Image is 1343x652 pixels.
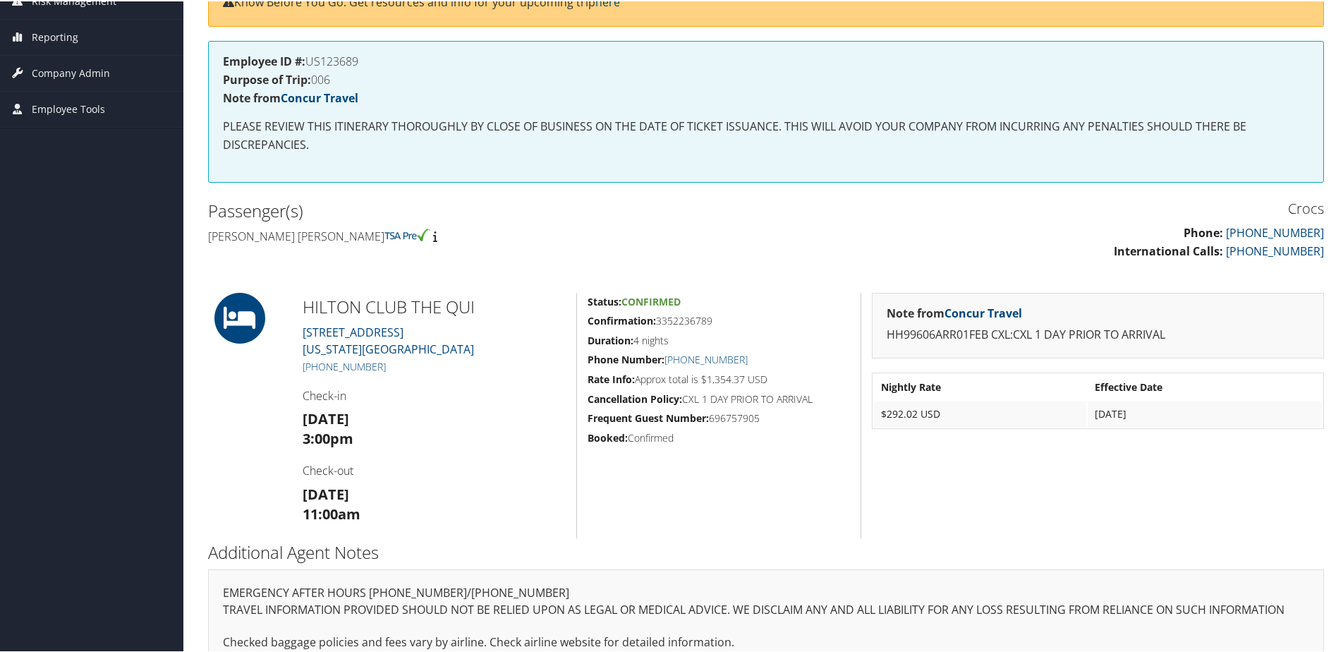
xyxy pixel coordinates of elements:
[223,52,305,68] strong: Employee ID #:
[303,428,353,447] strong: 3:00pm
[281,89,358,104] a: Concur Travel
[208,198,755,222] h2: Passenger(s)
[223,89,358,104] strong: Note from
[588,313,850,327] h5: 3352236789
[887,325,1309,343] p: HH99606ARR01FEB CXL:CXL 1 DAY PRIOR TO ARRIVAL
[588,391,850,405] h5: CXL 1 DAY PRIOR TO ARRIVAL
[588,391,682,404] strong: Cancellation Policy:
[777,198,1324,217] h3: Crocs
[303,503,360,522] strong: 11:00am
[303,483,349,502] strong: [DATE]
[588,313,656,326] strong: Confirmation:
[208,227,755,243] h4: [PERSON_NAME] [PERSON_NAME]
[1088,373,1322,399] th: Effective Date
[588,332,850,346] h5: 4 nights
[1088,400,1322,425] td: [DATE]
[588,371,850,385] h5: Approx total is $1,354.37 USD
[303,408,349,427] strong: [DATE]
[32,54,110,90] span: Company Admin
[223,600,1309,618] p: TRAVEL INFORMATION PROVIDED SHOULD NOT BE RELIED UPON AS LEGAL OR MEDICAL ADVICE. WE DISCLAIM ANY...
[664,351,748,365] a: [PHONE_NUMBER]
[32,90,105,126] span: Employee Tools
[588,332,633,346] strong: Duration:
[303,323,474,356] a: [STREET_ADDRESS][US_STATE][GEOGRAPHIC_DATA]
[1226,224,1324,239] a: [PHONE_NUMBER]
[32,18,78,54] span: Reporting
[588,430,850,444] h5: Confirmed
[588,371,635,385] strong: Rate Info:
[1114,242,1223,258] strong: International Calls:
[303,358,386,372] a: [PHONE_NUMBER]
[588,294,621,307] strong: Status:
[208,539,1324,563] h2: Additional Agent Notes
[223,632,1309,651] p: Checked baggage policies and fees vary by airline. Check airline website for detailed information.
[588,410,709,423] strong: Frequent Guest Number:
[303,294,566,318] h2: HILTON CLUB THE QUI
[303,461,566,477] h4: Check-out
[887,304,1022,320] strong: Note from
[588,430,628,443] strong: Booked:
[223,73,1309,84] h4: 006
[874,400,1086,425] td: $292.02 USD
[223,116,1309,152] p: PLEASE REVIEW THIS ITINERARY THOROUGHLY BY CLOSE OF BUSINESS ON THE DATE OF TICKET ISSUANCE. THIS...
[303,387,566,402] h4: Check-in
[944,304,1022,320] a: Concur Travel
[384,227,430,240] img: tsa-precheck.png
[223,54,1309,66] h4: US123689
[621,294,681,307] span: Confirmed
[1226,242,1324,258] a: [PHONE_NUMBER]
[1184,224,1223,239] strong: Phone:
[588,410,850,424] h5: 696757905
[588,351,664,365] strong: Phone Number:
[223,71,311,86] strong: Purpose of Trip:
[874,373,1086,399] th: Nightly Rate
